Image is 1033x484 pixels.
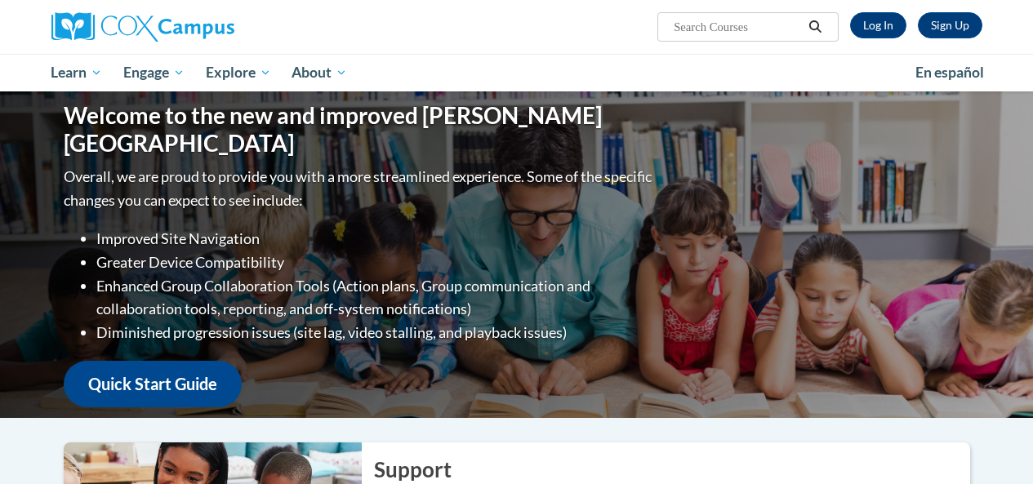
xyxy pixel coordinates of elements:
[51,63,102,82] span: Learn
[850,12,906,38] a: Log In
[96,274,656,322] li: Enhanced Group Collaboration Tools (Action plans, Group communication and collaboration tools, re...
[915,64,984,81] span: En español
[918,12,982,38] a: Register
[123,63,185,82] span: Engage
[292,63,347,82] span: About
[39,54,995,91] div: Main menu
[51,12,345,42] a: Cox Campus
[64,102,656,157] h1: Welcome to the new and improved [PERSON_NAME][GEOGRAPHIC_DATA]
[374,455,970,484] h2: Support
[195,54,282,91] a: Explore
[672,17,803,37] input: Search Courses
[905,56,995,90] a: En español
[206,63,271,82] span: Explore
[96,251,656,274] li: Greater Device Compatibility
[281,54,358,91] a: About
[51,12,234,42] img: Cox Campus
[64,165,656,212] p: Overall, we are proud to provide you with a more streamlined experience. Some of the specific cha...
[64,361,242,407] a: Quick Start Guide
[96,321,656,344] li: Diminished progression issues (site lag, video stalling, and playback issues)
[96,227,656,251] li: Improved Site Navigation
[41,54,114,91] a: Learn
[803,17,827,37] button: Search
[113,54,195,91] a: Engage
